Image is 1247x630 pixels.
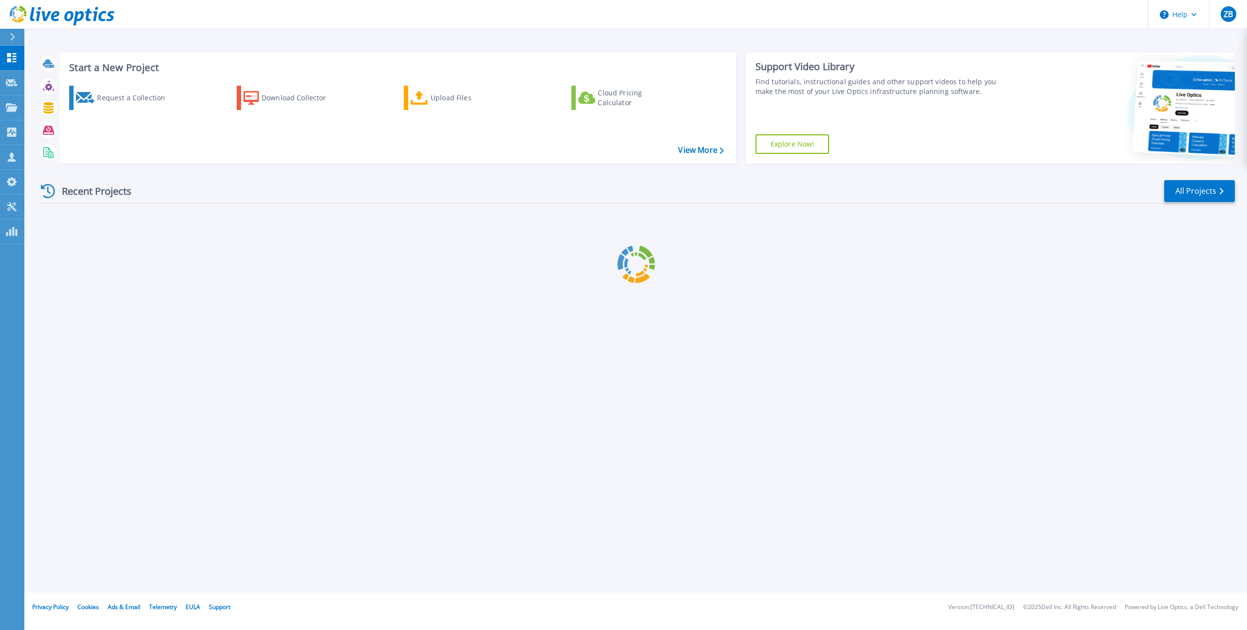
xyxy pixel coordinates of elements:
span: ZB [1224,10,1233,18]
a: Explore Now! [756,134,830,154]
li: © 2025 Dell Inc. All Rights Reserved [1023,604,1116,611]
a: Telemetry [149,603,177,611]
a: Cookies [77,603,99,611]
a: Download Collector [237,86,345,110]
li: Version: [TECHNICAL_ID] [948,604,1014,611]
div: Request a Collection [97,88,175,108]
li: Powered by Live Optics, a Dell Technology [1125,604,1238,611]
a: Request a Collection [69,86,178,110]
div: Support Video Library [756,60,1008,73]
a: View More [678,146,723,155]
div: Recent Projects [38,179,145,203]
a: Support [209,603,230,611]
div: Cloud Pricing Calculator [598,88,676,108]
div: Download Collector [262,88,340,108]
a: EULA [186,603,200,611]
h3: Start a New Project [69,62,723,73]
a: All Projects [1164,180,1235,202]
a: Cloud Pricing Calculator [571,86,680,110]
div: Find tutorials, instructional guides and other support videos to help you make the most of your L... [756,77,1008,96]
div: Upload Files [431,88,509,108]
a: Upload Files [404,86,512,110]
a: Ads & Email [108,603,140,611]
a: Privacy Policy [32,603,69,611]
